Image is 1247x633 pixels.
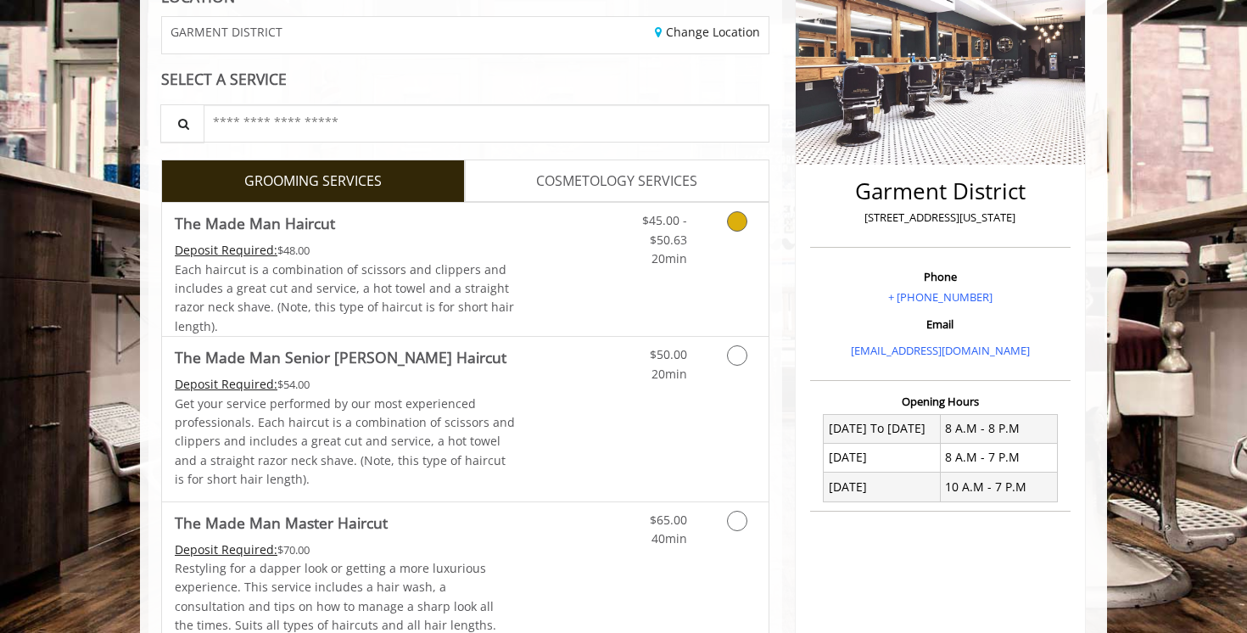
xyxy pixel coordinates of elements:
[175,261,514,334] span: Each haircut is a combination of scissors and clippers and includes a great cut and service, a ho...
[650,346,687,362] span: $50.00
[536,171,697,193] span: COSMETOLOGY SERVICES
[814,209,1066,227] p: [STREET_ADDRESS][US_STATE]
[160,104,204,143] button: Service Search
[851,343,1030,358] a: [EMAIL_ADDRESS][DOMAIN_NAME]
[814,179,1066,204] h2: Garment District
[824,443,941,472] td: [DATE]
[175,541,516,559] div: $70.00
[651,250,687,266] span: 20min
[888,289,993,305] a: + [PHONE_NUMBER]
[175,241,516,260] div: $48.00
[175,242,277,258] span: This service needs some Advance to be paid before we block your appointment
[650,512,687,528] span: $65.00
[175,541,277,557] span: This service needs some Advance to be paid before we block your appointment
[175,211,335,235] b: The Made Man Haircut
[824,414,941,443] td: [DATE] To [DATE]
[175,560,496,633] span: Restyling for a dapper look or getting a more luxurious experience. This service includes a hair ...
[171,25,282,38] span: GARMENT DISTRICT
[814,318,1066,330] h3: Email
[175,375,516,394] div: $54.00
[655,24,760,40] a: Change Location
[940,443,1057,472] td: 8 A.M - 7 P.M
[175,511,388,535] b: The Made Man Master Haircut
[244,171,382,193] span: GROOMING SERVICES
[814,271,1066,283] h3: Phone
[940,414,1057,443] td: 8 A.M - 8 P.M
[175,376,277,392] span: This service needs some Advance to be paid before we block your appointment
[810,395,1071,407] h3: Opening Hours
[940,473,1057,501] td: 10 A.M - 7 P.M
[175,345,506,369] b: The Made Man Senior [PERSON_NAME] Haircut
[651,366,687,382] span: 20min
[824,473,941,501] td: [DATE]
[651,530,687,546] span: 40min
[161,71,769,87] div: SELECT A SERVICE
[642,212,687,247] span: $45.00 - $50.63
[175,395,516,490] p: Get your service performed by our most experienced professionals. Each haircut is a combination o...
